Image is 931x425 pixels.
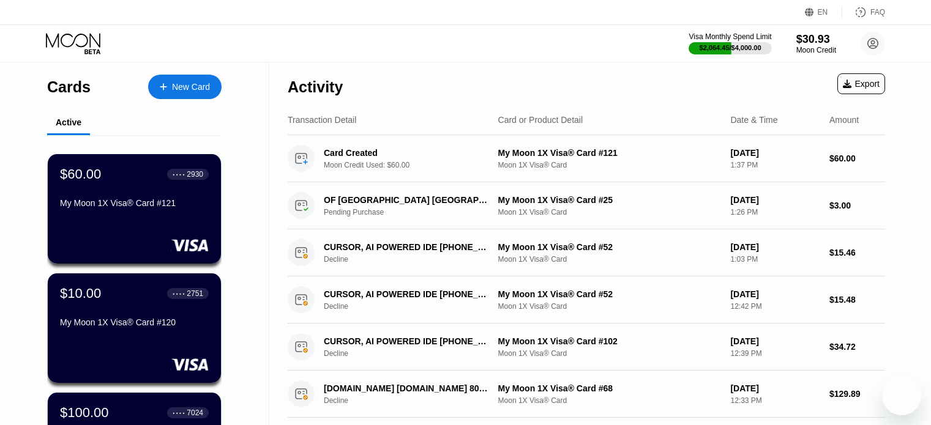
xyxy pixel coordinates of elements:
[882,376,921,415] iframe: Button to launch messaging window, conversation in progress
[288,229,885,276] div: CURSOR, AI POWERED IDE [PHONE_NUMBER] USDeclineMy Moon 1X Visa® Card #52Moon 1X Visa® Card[DATE]1...
[187,170,203,179] div: 2930
[843,79,880,89] div: Export
[324,148,492,158] div: Card Created
[730,396,820,405] div: 12:33 PM
[689,32,771,41] div: Visa Monthly Spend Limit
[56,117,81,127] div: Active
[805,6,842,18] div: EN
[498,242,721,252] div: My Moon 1X Visa® Card #52
[498,349,721,358] div: Moon 1X Visa® Card
[288,323,885,371] div: CURSOR, AI POWERED IDE [PHONE_NUMBER] USDeclineMy Moon 1X Visa® Card #102Moon 1X Visa® Card[DATE]...
[689,32,771,54] div: Visa Monthly Spend Limit$2,064.45/$4,000.00
[818,8,828,17] div: EN
[324,336,492,346] div: CURSOR, AI POWERED IDE [PHONE_NUMBER] US
[730,336,820,346] div: [DATE]
[730,208,820,216] div: 1:26 PM
[47,78,91,96] div: Cards
[60,198,209,208] div: My Moon 1X Visa® Card #121
[48,273,221,383] div: $10.00● ● ● ●2751My Moon 1X Visa® Card #120
[324,208,504,216] div: Pending Purchase
[730,161,820,169] div: 1:37 PM
[60,166,101,182] div: $60.00
[498,161,721,169] div: Moon 1X Visa® Card
[288,115,356,125] div: Transaction Detail
[829,201,885,210] div: $3.00
[173,172,185,176] div: ● ● ● ●
[730,302,820,311] div: 12:42 PM
[288,135,885,182] div: Card CreatedMoon Credit Used: $60.00My Moon 1X Visa® Card #121Moon 1X Visa® Card[DATE]1:37 PM$60.00
[324,349,504,358] div: Decline
[498,148,721,158] div: My Moon 1X Visa® Card #121
[288,371,885,418] div: [DOMAIN_NAME] [DOMAIN_NAME] 800-3182827 USDeclineMy Moon 1X Visa® Card #68Moon 1X Visa® Card[DATE...
[288,276,885,323] div: CURSOR, AI POWERED IDE [PHONE_NUMBER] USDeclineMy Moon 1X Visa® Card #52Moon 1X Visa® Card[DATE]1...
[498,208,721,216] div: Moon 1X Visa® Card
[829,295,885,305] div: $15.48
[288,78,343,96] div: Activity
[829,389,885,399] div: $129.89
[324,242,492,252] div: CURSOR, AI POWERED IDE [PHONE_NUMBER] US
[700,44,761,51] div: $2,064.45 / $4,000.00
[60,317,209,327] div: My Moon 1X Visa® Card #120
[730,289,820,299] div: [DATE]
[796,33,836,54] div: $30.93Moon Credit
[324,396,504,405] div: Decline
[730,255,820,264] div: 1:03 PM
[730,383,820,393] div: [DATE]
[829,115,859,125] div: Amount
[288,182,885,229] div: OF [GEOGRAPHIC_DATA] [GEOGRAPHIC_DATA]Pending PurchaseMy Moon 1X Visa® Card #25Moon 1X Visa® Card...
[48,154,221,264] div: $60.00● ● ● ●2930My Moon 1X Visa® Card #121
[842,6,885,18] div: FAQ
[498,115,583,125] div: Card or Product Detail
[730,242,820,252] div: [DATE]
[172,82,210,92] div: New Card
[837,73,885,94] div: Export
[796,46,836,54] div: Moon Credit
[60,405,109,421] div: $100.00
[796,33,836,46] div: $30.93
[829,342,885,352] div: $34.72
[324,302,504,311] div: Decline
[324,383,492,393] div: [DOMAIN_NAME] [DOMAIN_NAME] 800-3182827 US
[324,255,504,264] div: Decline
[187,408,203,417] div: 7024
[324,289,492,299] div: CURSOR, AI POWERED IDE [PHONE_NUMBER] US
[324,195,492,205] div: OF [GEOGRAPHIC_DATA] [GEOGRAPHIC_DATA]
[829,248,885,257] div: $15.46
[498,195,721,205] div: My Moon 1X Visa® Card #25
[498,289,721,299] div: My Moon 1X Visa® Card #52
[498,336,721,346] div: My Moon 1X Visa® Card #102
[498,302,721,311] div: Moon 1X Visa® Card
[870,8,885,17] div: FAQ
[829,153,885,163] div: $60.00
[730,349,820,358] div: 12:39 PM
[173,292,185,295] div: ● ● ● ●
[324,161,504,169] div: Moon Credit Used: $60.00
[730,195,820,205] div: [DATE]
[730,148,820,158] div: [DATE]
[187,289,203,298] div: 2751
[173,411,185,415] div: ● ● ● ●
[730,115,777,125] div: Date & Time
[498,396,721,405] div: Moon 1X Visa® Card
[498,255,721,264] div: Moon 1X Visa® Card
[60,286,101,301] div: $10.00
[148,75,222,99] div: New Card
[498,383,721,393] div: My Moon 1X Visa® Card #68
